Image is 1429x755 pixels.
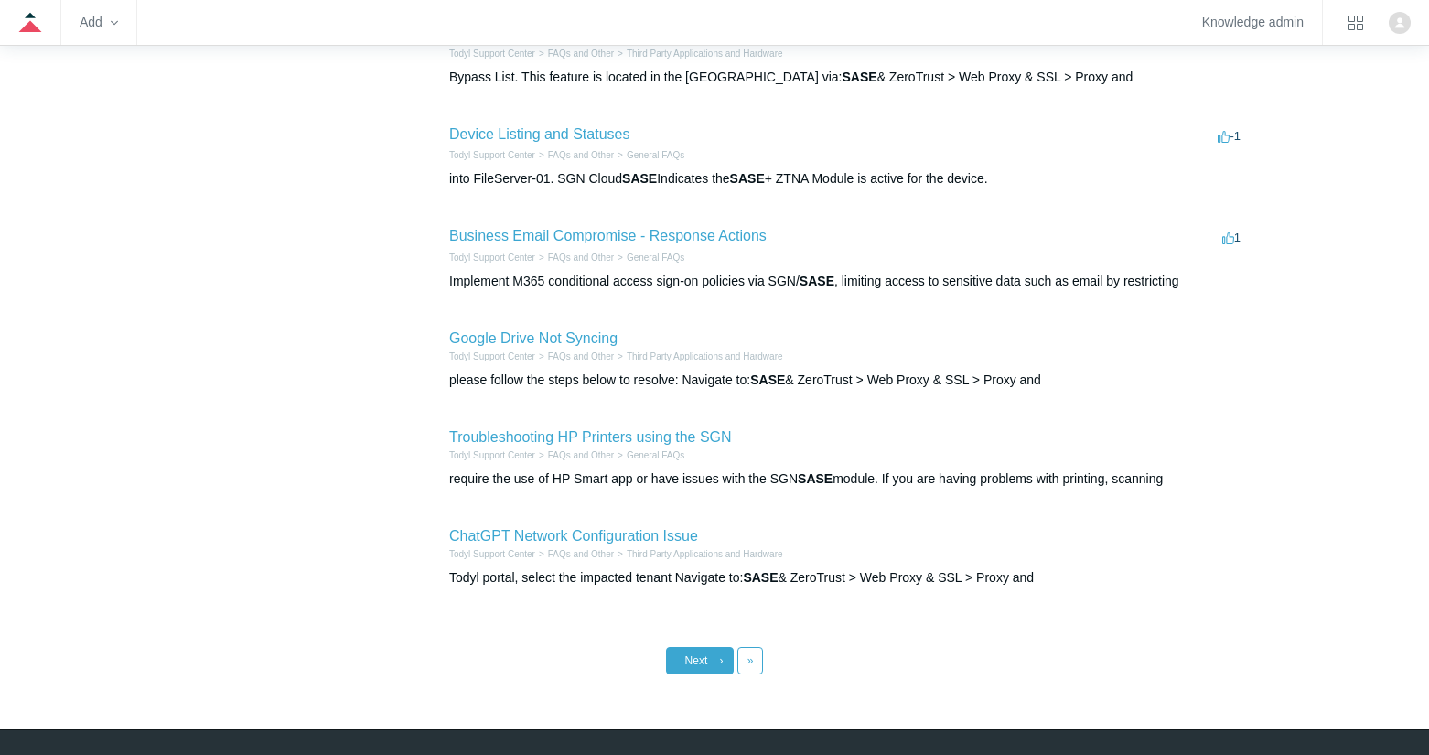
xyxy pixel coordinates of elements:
[1389,12,1411,34] img: user avatar
[743,570,778,585] em: SASE
[614,47,782,60] li: Third Party Applications and Hardware
[627,49,783,59] a: Third Party Applications and Hardware
[614,448,684,462] li: General FAQs
[535,251,614,264] li: FAQs and Other
[449,450,535,460] a: Todyl Support Center
[614,251,684,264] li: General FAQs
[449,528,698,544] a: ChatGPT Network Configuration Issue
[535,148,614,162] li: FAQs and Other
[449,351,535,361] a: Todyl Support Center
[548,150,614,160] a: FAQs and Other
[449,169,1245,189] div: into FileServer-01. SGN Cloud Indicates the + ZTNA Module is active for the device.
[449,429,732,445] a: Troubleshooting HP Printers using the SGN
[627,549,783,559] a: Third Party Applications and Hardware
[750,372,785,387] em: SASE
[449,228,767,243] a: Business Email Compromise - Response Actions
[614,148,684,162] li: General FAQs
[627,150,684,160] a: General FAQs
[449,448,535,462] li: Todyl Support Center
[449,253,535,263] a: Todyl Support Center
[449,371,1245,390] div: please follow the steps below to resolve: Navigate to: & ZeroTrust > Web Proxy & SSL > Proxy and
[548,49,614,59] a: FAQs and Other
[449,469,1245,489] div: require the use of HP Smart app or have issues with the SGN module. If you are having problems wi...
[535,448,614,462] li: FAQs and Other
[1202,17,1304,27] a: Knowledge admin
[1389,12,1411,34] zd-hc-trigger: Click your profile icon to open the profile menu
[449,350,535,363] li: Todyl Support Center
[747,654,754,667] span: »
[449,547,535,561] li: Todyl Support Center
[720,654,724,667] span: ›
[1222,231,1241,244] span: 1
[449,272,1245,291] div: Implement M365 conditional access sign-on policies via SGN/ , limiting access to sensitive data s...
[548,450,614,460] a: FAQs and Other
[1218,129,1241,143] span: -1
[800,274,834,288] em: SASE
[535,547,614,561] li: FAQs and Other
[622,171,657,186] em: SASE
[627,450,684,460] a: General FAQs
[449,126,629,142] a: Device Listing and Statuses
[80,17,118,27] zd-hc-trigger: Add
[548,253,614,263] a: FAQs and Other
[449,330,618,346] a: Google Drive Not Syncing
[614,350,782,363] li: Third Party Applications and Hardware
[449,568,1245,588] div: Todyl portal, select the impacted tenant Navigate to: & ZeroTrust > Web Proxy & SSL > Proxy and
[627,351,783,361] a: Third Party Applications and Hardware
[666,647,734,674] a: Next
[449,549,535,559] a: Todyl Support Center
[535,350,614,363] li: FAQs and Other
[449,49,535,59] a: Todyl Support Center
[449,47,535,60] li: Todyl Support Center
[449,148,535,162] li: Todyl Support Center
[449,150,535,160] a: Todyl Support Center
[548,351,614,361] a: FAQs and Other
[548,549,614,559] a: FAQs and Other
[614,547,782,561] li: Third Party Applications and Hardware
[685,654,708,667] span: Next
[798,471,833,486] em: SASE
[449,251,535,264] li: Todyl Support Center
[449,68,1245,87] div: Bypass List. This feature is located in the [GEOGRAPHIC_DATA] via: & ZeroTrust > Web Proxy & SSL ...
[843,70,877,84] em: SASE
[730,171,765,186] em: SASE
[535,47,614,60] li: FAQs and Other
[627,253,684,263] a: General FAQs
